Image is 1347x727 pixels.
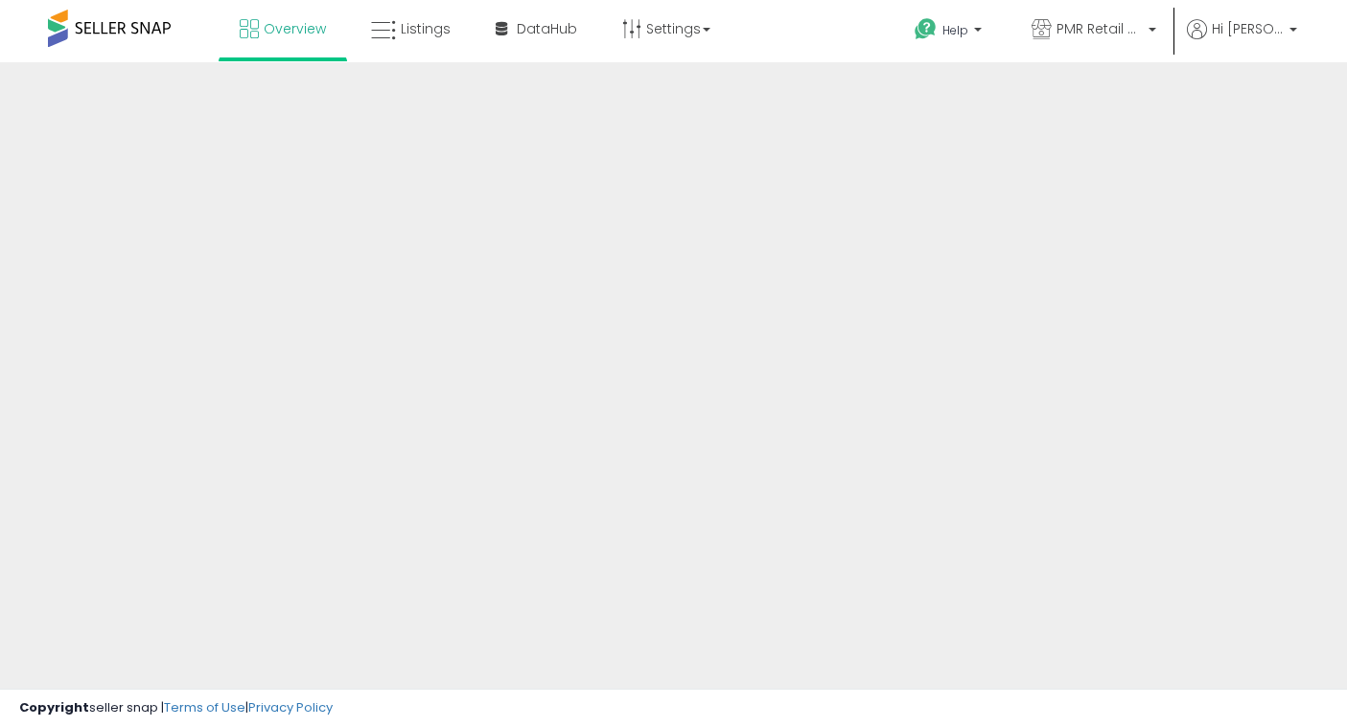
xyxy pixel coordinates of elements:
[942,22,968,38] span: Help
[914,17,938,41] i: Get Help
[517,19,577,38] span: DataHub
[19,699,333,717] div: seller snap | |
[401,19,451,38] span: Listings
[248,698,333,716] a: Privacy Policy
[19,698,89,716] strong: Copyright
[264,19,326,38] span: Overview
[1057,19,1143,38] span: PMR Retail USA LLC
[1187,19,1297,62] a: Hi [PERSON_NAME]
[899,3,1001,62] a: Help
[164,698,245,716] a: Terms of Use
[1212,19,1284,38] span: Hi [PERSON_NAME]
